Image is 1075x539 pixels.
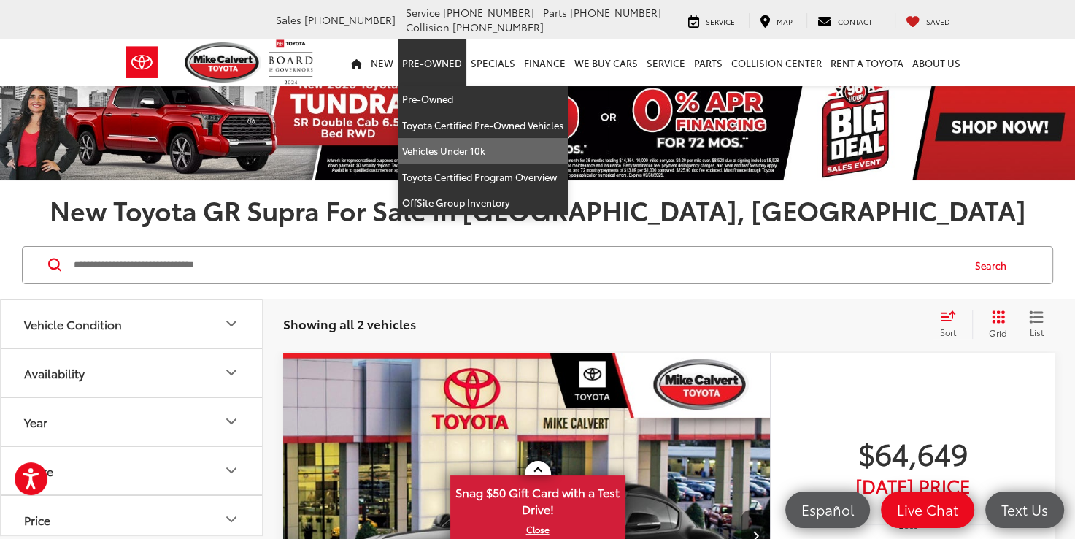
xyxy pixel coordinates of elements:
span: Grid [989,326,1007,339]
a: My Saved Vehicles [895,13,961,28]
a: Pre-Owned [398,39,466,86]
a: Parts [690,39,727,86]
span: Live Chat [890,500,966,519]
img: Mike Calvert Toyota [185,42,262,83]
span: Showing all 2 vehicles [283,315,416,332]
span: [DATE] PRICE [796,478,1029,493]
button: YearYear [1,398,263,446]
span: [PHONE_NUMBER] [443,5,534,20]
a: OffSite Group Inventory [398,190,568,215]
span: Sort [940,326,956,338]
span: List [1029,326,1044,338]
span: [PHONE_NUMBER] [304,12,396,27]
a: Vehicles Under 10k [398,138,568,164]
span: [PHONE_NUMBER] [452,20,544,34]
span: Service [706,16,735,27]
div: Price [223,511,240,528]
span: Snag $50 Gift Card with a Test Drive! [452,477,624,521]
a: Rent a Toyota [826,39,908,86]
span: Parts [543,5,567,20]
span: Sales [276,12,301,27]
div: Availability [223,364,240,381]
div: Price [24,513,50,527]
a: Specials [466,39,520,86]
a: Live Chat [881,492,974,528]
a: Service [677,13,746,28]
div: Vehicle Condition [223,315,240,332]
button: Select sort value [933,310,972,339]
span: Saved [926,16,950,27]
div: Vehicle Condition [24,317,122,331]
a: Español [785,492,870,528]
a: Collision Center [727,39,826,86]
a: Toyota Certified Program Overview [398,164,568,191]
a: Toyota Certified Pre-Owned Vehicles [398,112,568,139]
a: Service [642,39,690,86]
span: Service [406,5,440,20]
a: Contact [806,13,883,28]
span: Español [794,500,861,519]
span: Text Us [994,500,1055,519]
div: Make [223,462,240,479]
input: Search by Make, Model, or Keyword [72,248,961,283]
a: Finance [520,39,570,86]
button: AvailabilityAvailability [1,349,263,397]
a: WE BUY CARS [570,39,642,86]
button: List View [1018,310,1055,339]
a: New [366,39,398,86]
span: $64,649 [796,435,1029,471]
button: Search [961,247,1028,283]
div: Availability [24,366,85,380]
a: Text Us [985,492,1064,528]
a: About Us [908,39,965,86]
span: Contact [838,16,872,27]
span: Less [898,518,917,531]
span: Collision [406,20,450,34]
a: Home [347,39,366,86]
button: Vehicle ConditionVehicle Condition [1,300,263,348]
span: [PHONE_NUMBER] [570,5,661,20]
img: Toyota [115,39,169,86]
div: Year [24,415,47,429]
a: Map [749,13,804,28]
button: Grid View [972,310,1018,339]
button: MakeMake [1,447,263,494]
a: Pre-Owned [398,86,568,112]
span: Map [777,16,793,27]
div: Year [223,413,240,430]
